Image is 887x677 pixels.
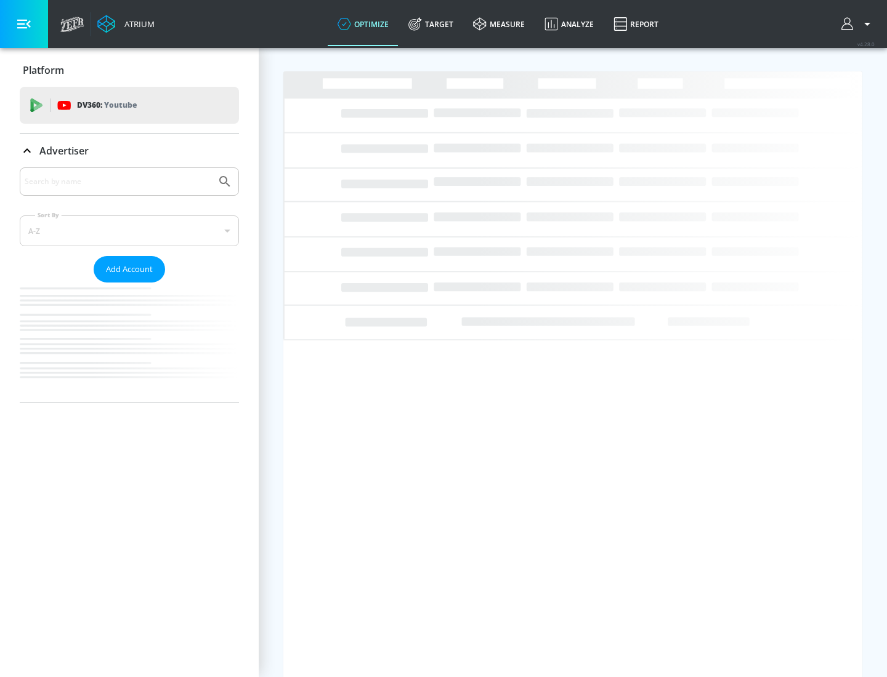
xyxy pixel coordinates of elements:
[104,98,137,111] p: Youtube
[20,87,239,124] div: DV360: Youtube
[399,2,463,46] a: Target
[857,41,875,47] span: v 4.28.0
[328,2,399,46] a: optimize
[97,15,155,33] a: Atrium
[119,18,155,30] div: Atrium
[77,98,137,112] p: DV360:
[20,167,239,402] div: Advertiser
[535,2,604,46] a: Analyze
[35,211,62,219] label: Sort By
[94,256,165,282] button: Add Account
[463,2,535,46] a: measure
[25,174,211,190] input: Search by name
[106,262,153,276] span: Add Account
[20,282,239,402] nav: list of Advertiser
[23,63,64,77] p: Platform
[20,53,239,87] div: Platform
[604,2,668,46] a: Report
[39,144,89,158] p: Advertiser
[20,215,239,246] div: A-Z
[20,134,239,168] div: Advertiser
